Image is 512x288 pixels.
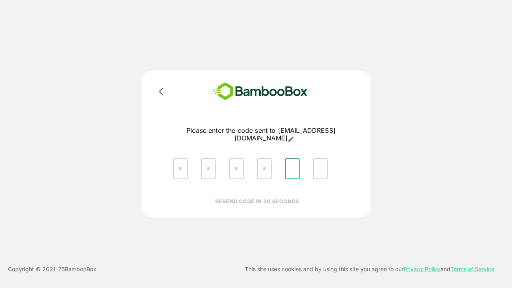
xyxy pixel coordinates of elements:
a: Privacy Policy [404,266,440,272]
input: Please enter OTP character 5 [285,158,300,179]
input: Please enter OTP character 6 [313,158,328,179]
a: Terms of Service [450,266,494,272]
input: Please enter OTP character 4 [257,158,272,179]
img: bamboobox [202,80,319,103]
input: Please enter OTP character 2 [201,158,216,179]
p: This site uses cookies and by using this site you agree to our and [245,264,494,274]
input: Please enter OTP character 3 [229,158,244,179]
p: Please enter the code sent to [EMAIL_ADDRESS][DOMAIN_NAME] [166,127,356,142]
p: Copyright © 2021- 25 BambooBox [8,264,96,274]
input: Please enter OTP character 1 [173,158,188,179]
